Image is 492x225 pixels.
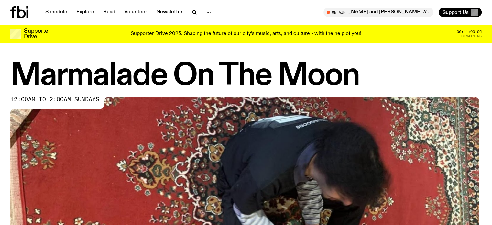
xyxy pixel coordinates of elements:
h1: Marmalade On The Moon [10,62,482,91]
span: 06:11:00:06 [457,30,482,34]
p: Supporter Drive 2025: Shaping the future of our city’s music, arts, and culture - with the help o... [131,31,361,37]
h3: Supporter Drive [24,28,50,39]
a: Newsletter [152,8,187,17]
span: Remaining [461,34,482,38]
a: Read [99,8,119,17]
span: Support Us [443,9,469,15]
button: On Air[DATE] Lunch with [PERSON_NAME] and [PERSON_NAME] // Junipo Interview [323,8,433,17]
span: 12:00am to 2:00am sundays [10,97,99,102]
a: Schedule [41,8,71,17]
a: Explore [72,8,98,17]
button: Support Us [439,8,482,17]
a: Volunteer [120,8,151,17]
